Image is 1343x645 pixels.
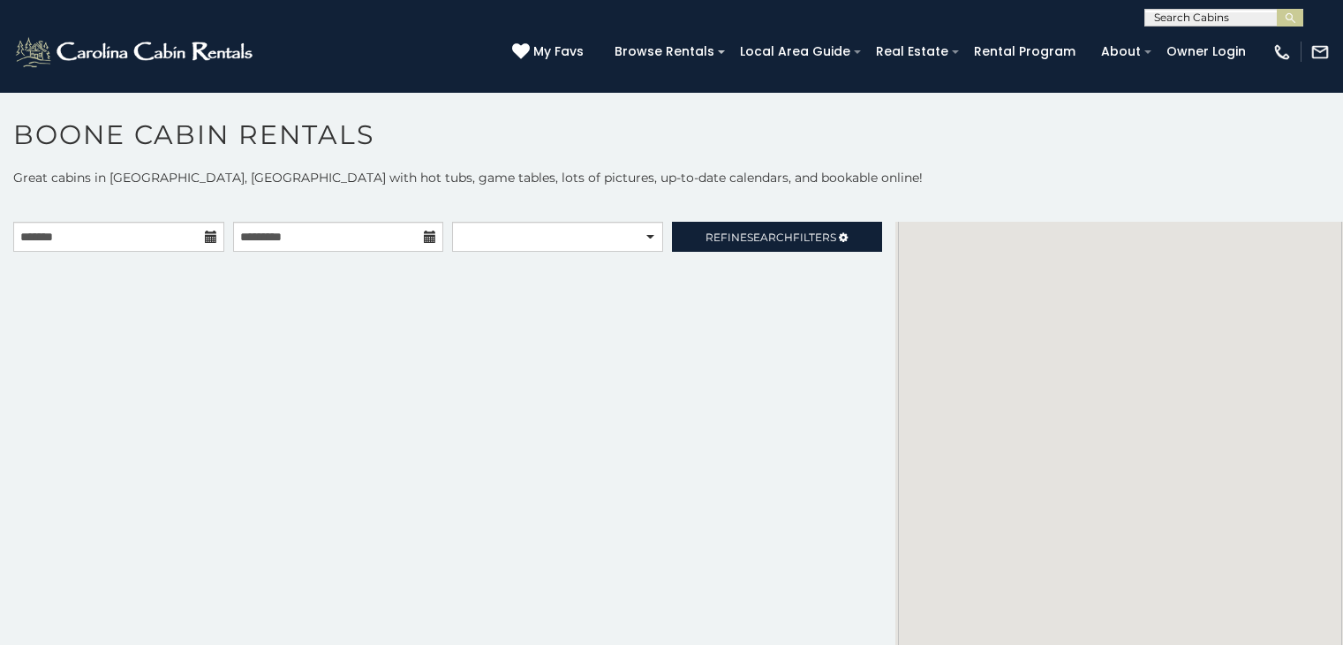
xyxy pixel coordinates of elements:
span: Search [747,231,793,244]
a: About [1092,38,1150,65]
a: Rental Program [965,38,1084,65]
a: RefineSearchFilters [672,222,883,252]
a: Local Area Guide [731,38,859,65]
img: White-1-2.png [13,34,258,70]
a: Owner Login [1158,38,1255,65]
a: My Favs [512,42,588,62]
span: My Favs [533,42,584,61]
img: mail-regular-white.png [1310,42,1330,62]
a: Browse Rentals [606,38,723,65]
a: Real Estate [867,38,957,65]
img: phone-regular-white.png [1272,42,1292,62]
span: Refine Filters [705,231,836,244]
